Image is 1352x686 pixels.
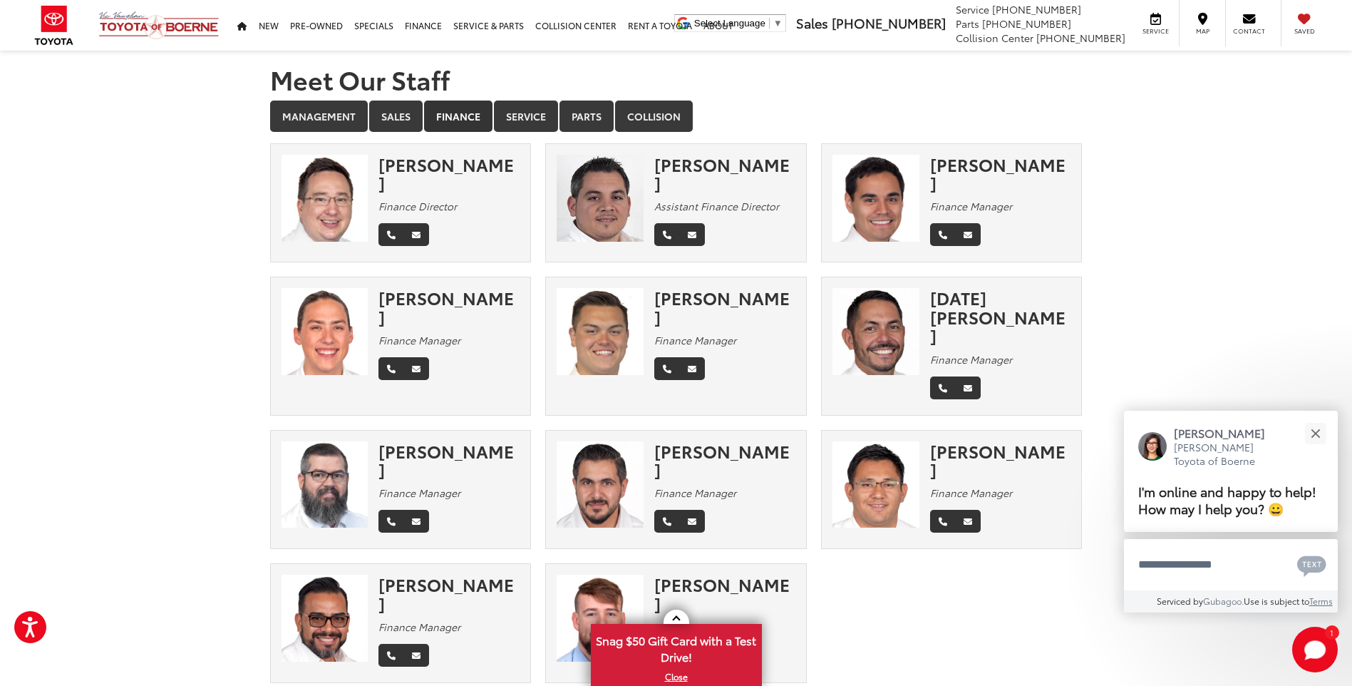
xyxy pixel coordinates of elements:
[1289,26,1320,36] span: Saved
[930,223,956,246] a: Phone
[796,14,828,32] span: Sales
[654,288,795,326] div: [PERSON_NAME]
[1293,548,1331,580] button: Chat with SMS
[930,510,956,533] a: Phone
[424,101,492,132] a: Finance
[930,377,956,399] a: Phone
[1297,554,1326,577] svg: Text
[270,65,1083,93] h1: Meet Our Staff
[98,11,220,40] img: Vic Vaughan Toyota of Boerne
[679,357,705,380] a: Email
[378,357,404,380] a: Phone
[557,155,644,242] img: Jesse Gomez
[403,644,429,667] a: Email
[557,575,644,662] img: Christian Morf
[1233,26,1265,36] span: Contact
[378,620,460,634] em: Finance Manager
[982,16,1071,31] span: [PHONE_NUMBER]
[654,155,795,193] div: [PERSON_NAME]
[930,288,1071,344] div: [DATE][PERSON_NAME]
[654,223,680,246] a: Phone
[282,288,368,375] img: Riley Franklin
[494,101,558,132] a: Service
[1244,595,1309,607] span: Use is subject to
[679,223,705,246] a: Email
[1124,411,1338,613] div: Close[PERSON_NAME][PERSON_NAME] Toyota of BoerneI'm online and happy to help! How may I help you?...
[1124,539,1338,590] textarea: Type your message
[1300,418,1331,449] button: Close
[270,101,1083,133] div: Department Tabs
[955,377,981,399] a: Email
[1036,31,1125,45] span: [PHONE_NUMBER]
[403,223,429,246] a: Email
[992,2,1081,16] span: [PHONE_NUMBER]
[369,101,423,132] a: Sales
[1292,627,1338,672] button: Toggle Chat Window
[654,357,680,380] a: Phone
[832,155,919,242] img: Michael Villareal
[832,441,919,528] img: Xavier Guillen
[282,155,368,242] img: Christopher Long
[378,510,404,533] a: Phone
[592,625,760,669] span: Snag $50 Gift Card with a Test Drive!
[956,16,979,31] span: Parts
[832,14,946,32] span: [PHONE_NUMBER]
[378,288,520,326] div: [PERSON_NAME]
[1187,26,1218,36] span: Map
[955,223,981,246] a: Email
[930,155,1071,193] div: [PERSON_NAME]
[1309,595,1333,607] a: Terms
[1203,595,1244,607] a: Gubagoo.
[378,199,457,213] em: Finance Director
[955,510,981,533] a: Email
[1174,425,1279,441] p: [PERSON_NAME]
[378,223,404,246] a: Phone
[403,357,429,380] a: Email
[615,101,693,132] a: Collision
[1174,441,1279,469] p: [PERSON_NAME] Toyota of Boerne
[1157,595,1203,607] span: Serviced by
[1330,629,1333,635] span: 1
[679,510,705,533] a: Email
[773,18,783,29] span: ▼
[378,486,460,500] em: Finance Manager
[1140,26,1172,36] span: Service
[930,441,1071,479] div: [PERSON_NAME]
[930,486,1012,500] em: Finance Manager
[378,441,520,479] div: [PERSON_NAME]
[378,644,404,667] a: Phone
[956,31,1033,45] span: Collision Center
[559,101,614,132] a: Parts
[654,333,736,347] em: Finance Manager
[654,486,736,500] em: Finance Manager
[654,510,680,533] a: Phone
[930,199,1012,213] em: Finance Manager
[378,575,520,613] div: [PERSON_NAME]
[654,575,795,613] div: [PERSON_NAME]
[378,155,520,193] div: [PERSON_NAME]
[378,333,460,347] em: Finance Manager
[557,288,644,375] img: Aaron Grantham
[832,288,919,375] img: Noel Rodriguez
[769,18,770,29] span: ​
[557,441,644,528] img: Omar Obaidi
[1292,627,1338,672] svg: Start Chat
[956,2,989,16] span: Service
[403,510,429,533] a: Email
[654,199,779,213] em: Assistant Finance Director
[270,101,368,132] a: Management
[654,441,795,479] div: [PERSON_NAME]
[282,441,368,528] img: Socrates Lopez
[1138,481,1316,518] span: I'm online and happy to help! How may I help you? 😀
[694,18,765,29] span: Select Language
[282,575,368,662] img: Esteban Guerra
[930,352,1012,367] em: Finance Manager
